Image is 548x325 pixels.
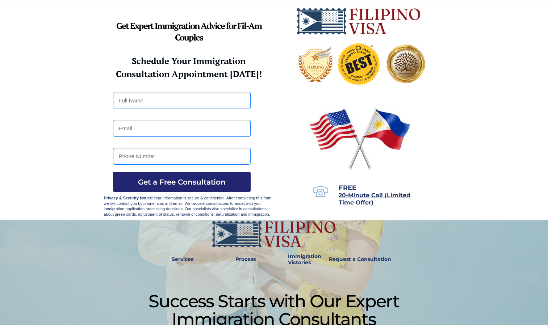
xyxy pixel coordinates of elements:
input: Phone Number [113,148,251,165]
span: Get a Free Consultation [113,178,251,186]
strong: Privacy & Security Notice: [104,196,154,200]
strong: Immigration Victories [288,253,321,266]
span: FREE [339,184,356,192]
a: 20-Minute Call (Limited Time Offer) [339,193,410,206]
a: Services [167,251,198,268]
strong: Services [172,256,193,262]
strong: Process [235,256,256,262]
strong: Schedule Your Immigration [132,55,246,67]
strong: Consultation Appointment [DATE]! [116,68,262,80]
input: Email [113,120,251,137]
a: Process [232,251,259,268]
input: Full Name [113,92,251,109]
a: Immigration Victories [285,251,309,268]
span: Your information is secure & confidential. After completing this form we will contact you by phon... [104,196,272,216]
strong: Request a Consultation [329,256,391,262]
strong: Get Expert Immigration Advice for Fil-Am Couples [116,20,262,43]
a: Request a Consultation [326,251,394,268]
button: Get a Free Consultation [113,172,251,192]
span: 20-Minute Call (Limited Time Offer) [339,192,410,206]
